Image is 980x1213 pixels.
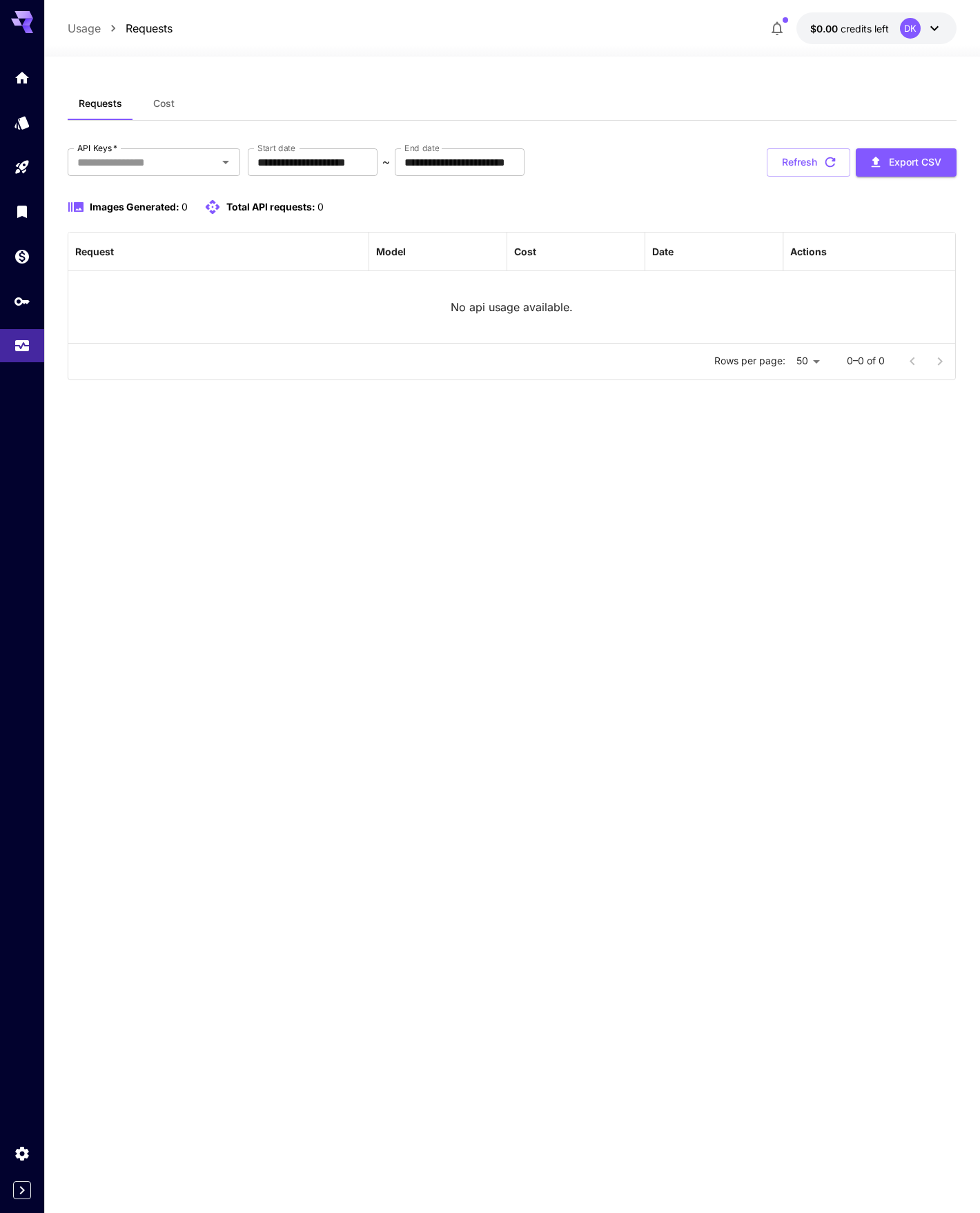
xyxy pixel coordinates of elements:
div: Wallet [14,248,30,265]
button: Export CSV [856,148,957,177]
div: Request [75,246,114,257]
label: Start date [257,142,295,154]
span: Cost [153,97,175,110]
div: Models [14,114,30,131]
span: Images Generated: [90,201,179,213]
div: Usage [14,337,30,355]
nav: breadcrumb [68,20,173,37]
a: Requests [126,20,173,37]
div: API Keys [14,293,30,310]
div: 50 [791,351,825,371]
div: DK [900,18,921,39]
button: Open [216,152,235,172]
p: 0–0 of 0 [847,354,885,368]
div: Home [14,69,30,86]
button: Refresh [767,148,850,177]
div: Settings [14,1145,30,1162]
button: $0.00DK [796,12,957,44]
div: Model [376,246,406,257]
button: Expand sidebar [13,1181,31,1199]
span: 0 [317,201,324,213]
div: Cost [514,246,536,257]
div: $0.00 [810,21,889,36]
span: 0 [182,201,188,213]
span: Total API requests: [226,201,315,213]
div: Actions [790,246,827,257]
div: Date [652,246,674,257]
div: Library [14,203,30,220]
label: API Keys [77,142,117,154]
span: Requests [79,97,122,110]
p: No api usage available. [451,299,573,315]
label: End date [404,142,439,154]
p: Rows per page: [714,354,785,368]
span: credits left [841,23,889,34]
span: $0.00 [810,23,841,34]
a: Usage [68,20,101,37]
p: ~ [382,154,390,170]
div: Playground [14,159,30,176]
